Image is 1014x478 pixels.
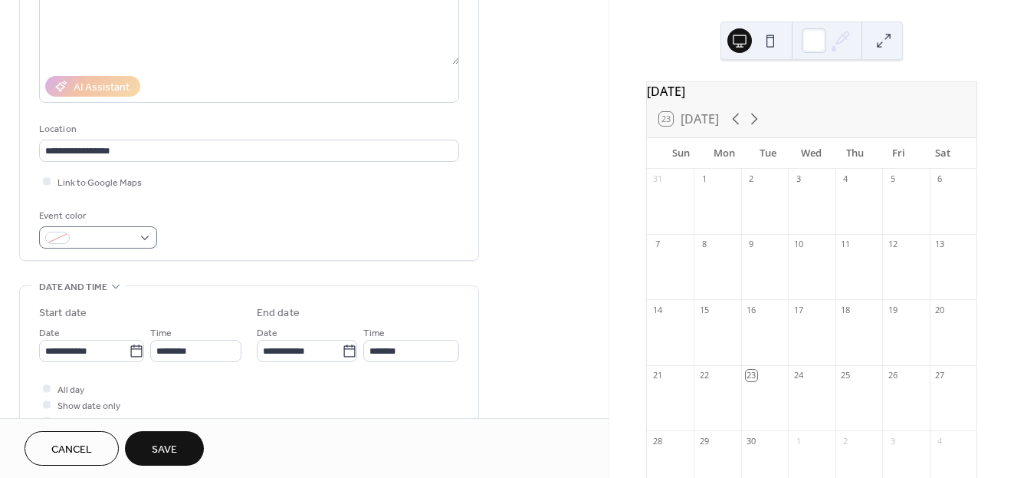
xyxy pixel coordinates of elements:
span: Date [257,325,277,341]
div: 7 [651,239,663,250]
button: Cancel [25,431,119,466]
span: Date and time [39,279,107,295]
div: 2 [746,173,757,185]
div: Location [39,121,456,137]
div: Start date [39,305,87,321]
div: [DATE] [647,82,976,101]
div: 4 [840,173,852,185]
div: 5 [887,173,898,185]
div: 12 [887,239,898,250]
span: Save [152,442,177,458]
div: 23 [746,370,757,381]
div: 24 [792,370,804,381]
div: 4 [934,435,946,447]
div: 15 [698,304,710,315]
div: 30 [746,435,757,447]
button: Save [125,431,204,466]
div: 10 [792,239,804,250]
div: 1 [792,435,804,447]
div: 31 [651,173,663,185]
div: 19 [887,304,898,315]
div: 28 [651,435,663,447]
span: Time [150,325,172,341]
span: Show date only [57,398,120,414]
div: 11 [840,239,852,250]
div: Sat [920,138,964,169]
div: Tue [747,138,790,169]
div: 13 [934,239,946,250]
div: 16 [746,304,757,315]
div: 20 [934,304,946,315]
div: 25 [840,370,852,381]
div: 3 [792,173,804,185]
div: 2 [840,435,852,447]
span: Date [39,325,60,341]
div: 27 [934,370,946,381]
div: End date [257,305,300,321]
div: 3 [887,435,898,447]
span: All day [57,382,84,398]
span: Link to Google Maps [57,175,142,191]
div: 29 [698,435,710,447]
div: 1 [698,173,710,185]
div: Mon [703,138,747,169]
div: Sun [659,138,703,169]
div: 14 [651,304,663,315]
div: Event color [39,208,154,224]
div: Thu [833,138,877,169]
div: Wed [789,138,833,169]
span: Cancel [51,442,92,458]
div: Fri [877,138,920,169]
div: 6 [934,173,946,185]
div: 21 [651,370,663,381]
span: Time [363,325,385,341]
div: 26 [887,370,898,381]
div: 9 [746,239,757,250]
div: 8 [698,239,710,250]
div: 22 [698,370,710,381]
div: 17 [792,304,804,315]
span: Hide end time [57,414,116,430]
div: 18 [840,304,852,315]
